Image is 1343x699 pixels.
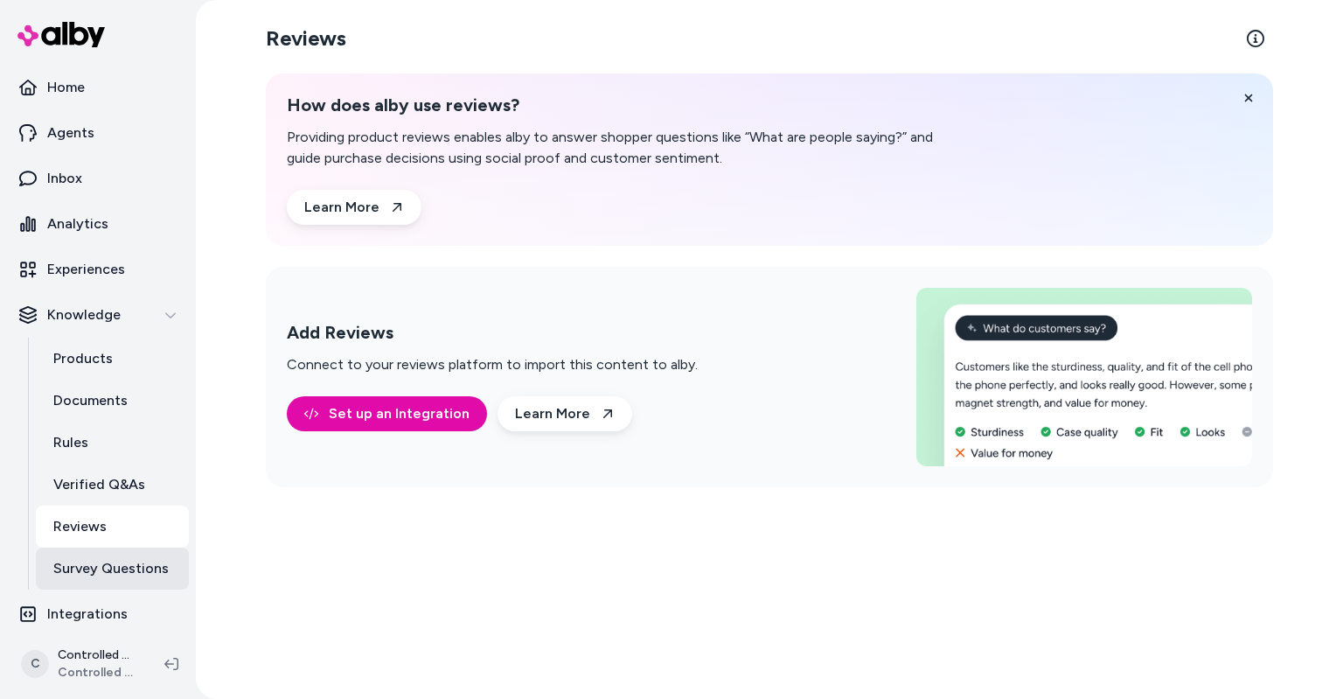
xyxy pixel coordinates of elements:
[47,122,94,143] p: Agents
[36,422,189,464] a: Rules
[36,338,189,380] a: Products
[266,24,346,52] h2: Reviews
[7,112,189,154] a: Agents
[47,304,121,325] p: Knowledge
[287,190,421,225] a: Learn More
[53,348,113,369] p: Products
[7,203,189,245] a: Analytics
[287,127,958,169] p: Providing product reviews enables alby to answer shopper questions like “What are people saying?”...
[36,464,189,506] a: Verified Q&As
[53,516,107,537] p: Reviews
[47,213,108,234] p: Analytics
[498,396,632,431] a: Learn More
[287,94,958,116] h2: How does alby use reviews?
[10,636,150,692] button: CControlled Chaos ShopifyControlled Chaos
[7,66,189,108] a: Home
[53,432,88,453] p: Rules
[36,548,189,590] a: Survey Questions
[287,354,698,375] p: Connect to your reviews platform to import this content to alby.
[21,650,49,678] span: C
[53,390,128,411] p: Documents
[58,664,136,682] span: Controlled Chaos
[53,558,169,579] p: Survey Questions
[916,288,1252,466] img: Add Reviews
[47,604,128,625] p: Integrations
[36,506,189,548] a: Reviews
[53,474,145,495] p: Verified Q&As
[58,647,136,664] p: Controlled Chaos Shopify
[36,380,189,422] a: Documents
[7,593,189,635] a: Integrations
[47,259,125,280] p: Experiences
[7,248,189,290] a: Experiences
[7,157,189,199] a: Inbox
[287,396,487,431] a: Set up an Integration
[287,322,698,344] h2: Add Reviews
[17,22,105,47] img: alby Logo
[7,294,189,336] button: Knowledge
[47,168,82,189] p: Inbox
[47,77,85,98] p: Home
